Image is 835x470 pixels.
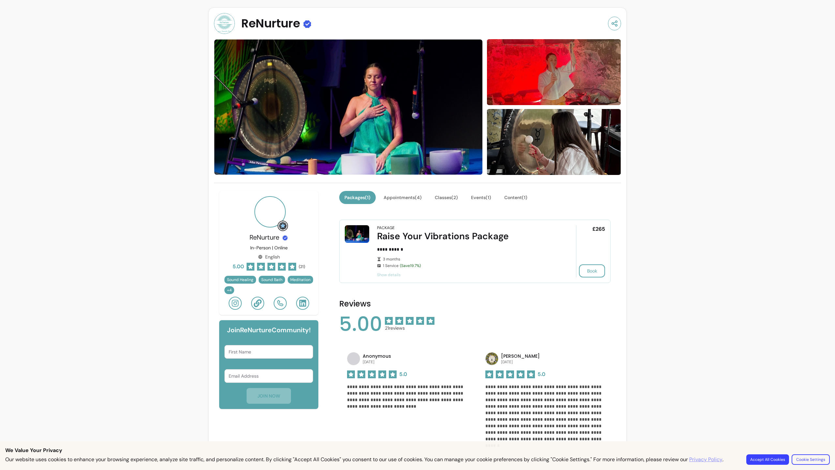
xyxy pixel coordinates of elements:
[214,39,483,175] img: image-0
[339,191,376,204] button: Packages(1)
[299,264,305,269] span: ( 21 )
[363,353,391,359] p: Anonymous
[5,446,830,454] p: We Value Your Privacy
[579,264,605,277] button: Book
[229,349,309,355] input: First Name
[250,233,279,242] span: ReNurture
[538,370,545,378] span: 5.0
[345,225,369,243] img: Raise Your Vibrations Package
[487,58,621,227] img: image-2
[378,191,427,204] button: Appointments(4)
[400,263,421,268] span: (Save 19.7 %)
[214,13,235,34] img: Provider image
[363,359,391,365] p: [DATE]
[499,191,533,204] button: Content(1)
[466,191,496,204] button: Events(1)
[501,359,540,365] p: [DATE]
[746,454,789,465] button: Accept All Cookies
[576,225,605,277] div: £265
[279,222,287,230] img: Grow
[5,456,723,463] p: Our website uses cookies to enhance your browsing experience, analyze site traffic, and personali...
[290,277,311,282] span: Meditation
[250,244,288,251] p: In-Person | Online
[227,277,253,282] span: Sound Healing
[689,456,722,463] a: Privacy Policy
[254,196,286,227] img: Provider image
[227,325,311,335] h6: Join ReNurture Community!
[377,230,558,242] div: Raise Your Vibrations Package
[229,373,309,379] input: Email Address
[501,353,540,359] p: [PERSON_NAME]
[792,454,830,465] button: Cookie Settings
[385,325,434,331] span: 21 reviews
[486,352,498,365] img: avatar
[399,370,407,378] span: 5.0
[233,263,244,271] span: 5.00
[377,272,558,277] span: Show details
[226,288,233,293] span: + 4
[339,299,611,309] h2: Reviews
[430,191,463,204] button: Classes(2)
[241,17,300,30] span: ReNurture
[377,225,395,230] div: Package
[258,254,280,260] div: English
[339,314,382,334] span: 5.00
[383,257,558,262] span: 3 months
[261,277,282,282] span: Sound Bath
[383,263,558,268] span: 1 Service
